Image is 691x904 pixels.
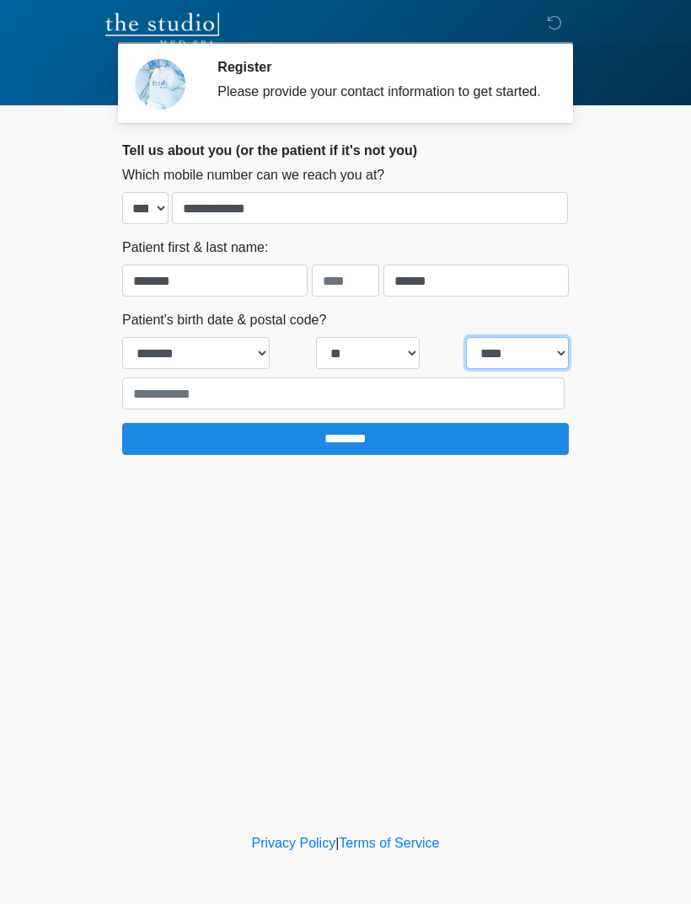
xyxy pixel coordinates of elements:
[122,238,268,258] label: Patient first & last name:
[339,836,439,850] a: Terms of Service
[122,142,569,158] h2: Tell us about you (or the patient if it's not you)
[135,59,185,110] img: Agent Avatar
[122,165,384,185] label: Which mobile number can we reach you at?
[217,59,544,75] h2: Register
[122,310,326,330] label: Patient's birth date & postal code?
[252,836,336,850] a: Privacy Policy
[217,82,544,102] div: Please provide your contact information to get started.
[105,13,219,46] img: The Studio Med Spa Logo
[335,836,339,850] a: |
